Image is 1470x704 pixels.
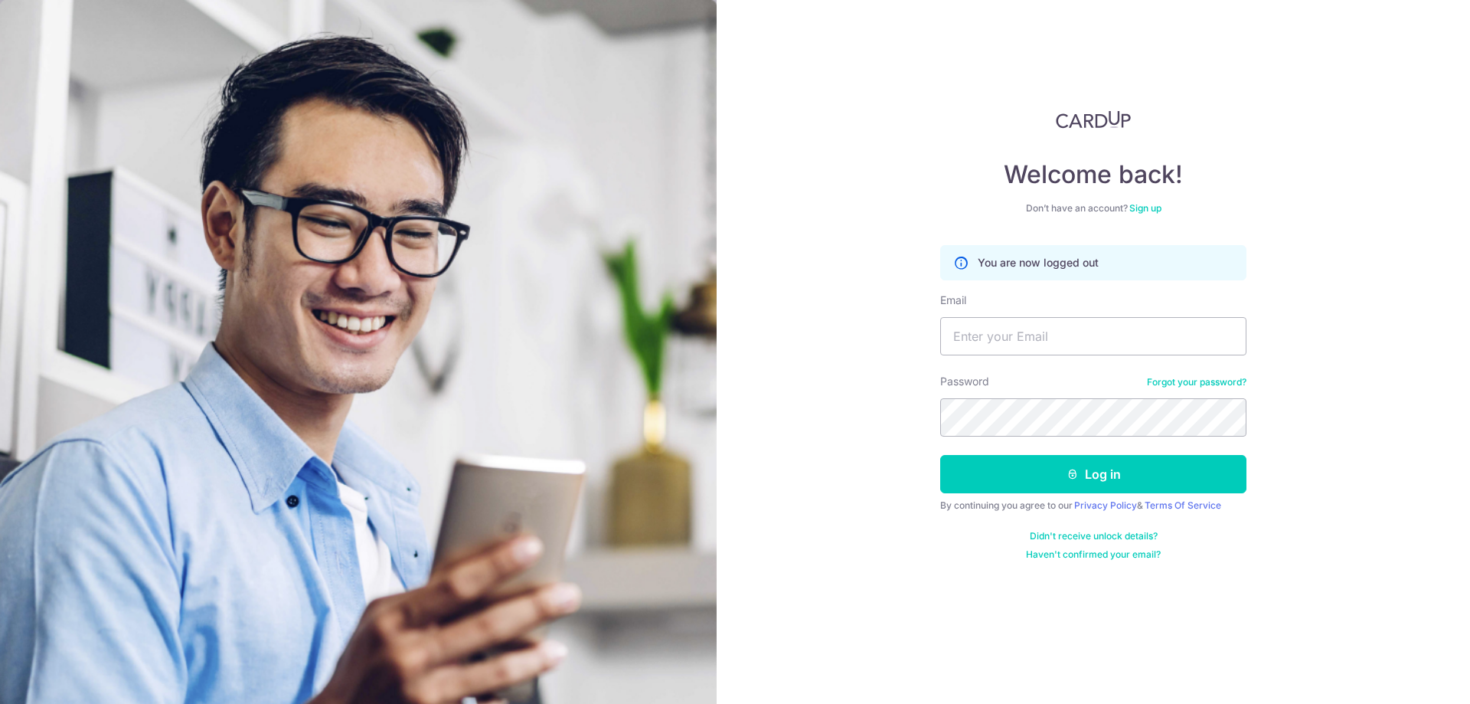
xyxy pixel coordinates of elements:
[1056,110,1131,129] img: CardUp Logo
[978,255,1099,270] p: You are now logged out
[940,159,1246,190] h4: Welcome back!
[940,202,1246,214] div: Don’t have an account?
[1026,548,1161,561] a: Haven't confirmed your email?
[940,499,1246,512] div: By continuing you agree to our &
[1147,376,1246,388] a: Forgot your password?
[1030,530,1158,542] a: Didn't receive unlock details?
[1129,202,1161,214] a: Sign up
[1074,499,1137,511] a: Privacy Policy
[940,317,1246,355] input: Enter your Email
[940,293,966,308] label: Email
[1145,499,1221,511] a: Terms Of Service
[940,455,1246,493] button: Log in
[940,374,989,389] label: Password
